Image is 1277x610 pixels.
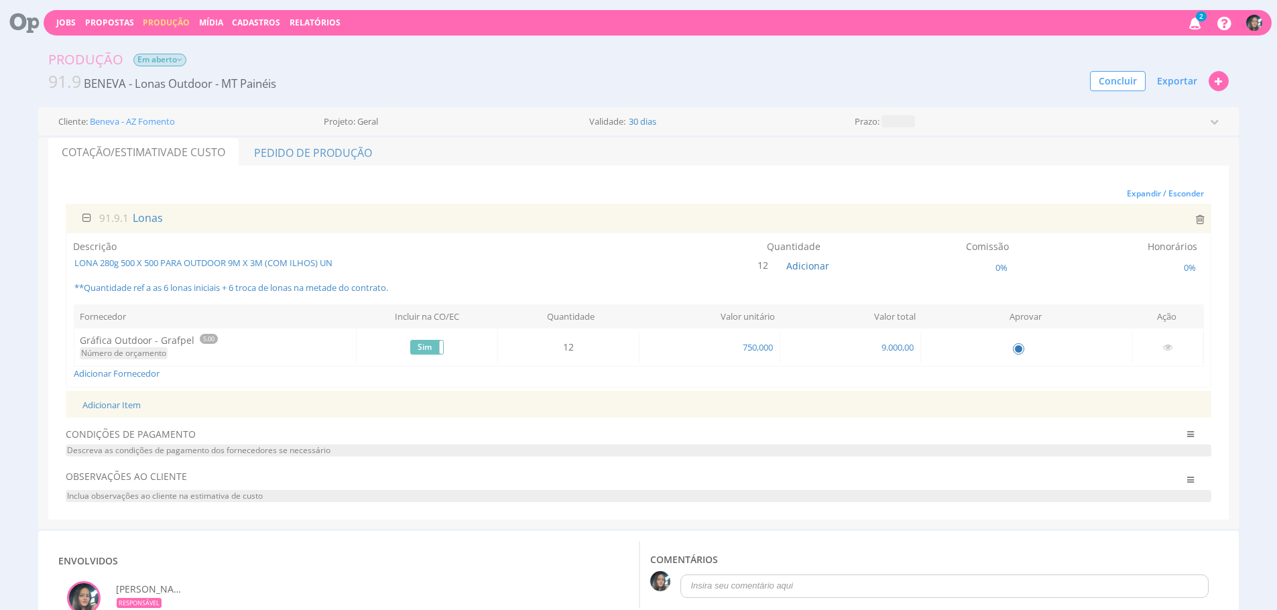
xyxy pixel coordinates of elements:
label: Comissão [966,240,1009,253]
i: Excluir [1196,214,1205,225]
a: Adicionar Item [82,399,141,411]
a: Produção [143,17,190,28]
span: 2 [1196,11,1207,21]
a: Pedido de Produção [240,138,386,166]
span: 91.9.1 [99,211,129,225]
button: Expandir / Esconder [1119,184,1211,204]
span: CONDIÇÕES DE PAGAMENTO [66,428,1115,441]
span: Inclua observações ao cliente na estimativa de custo [66,490,1211,502]
span: 750,000 [741,341,774,353]
label: Sim [411,341,443,354]
th: Incluir na CO/EC [357,304,498,328]
span: Número de orçamento [80,347,168,359]
h3: COMENTáRIOS [650,554,1212,564]
button: Adicionar [786,259,829,273]
span: Adicionar [786,259,829,272]
span: 12 [755,257,774,274]
button: Exportar [1148,70,1206,93]
label: Validade: [589,117,625,126]
span: 0% [994,261,1009,273]
th: Fornecedor [74,304,357,328]
label: Honorários [1148,240,1197,253]
h3: Envolvidos [58,556,118,566]
label: Cliente: [58,117,88,126]
label: Prazo: [855,117,879,126]
span: 91.9 [48,70,81,93]
span: Lonas [131,210,164,225]
a: Mídia [199,17,223,28]
span: LONA 280g 500 X 500 PARA OUTDOOR 9M X 3M (COM ILHOS) UN **Quantidade ref a as 6 lonas iniciais + ... [73,257,538,294]
button: Concluir [1090,71,1146,91]
a: Relatórios [290,17,341,28]
a: Jobs [56,17,76,28]
span: 9.000,00 [880,341,915,353]
span: Exportar [1157,74,1197,87]
span: Em aberto [133,54,186,66]
th: Quantidade [497,304,639,328]
label: Projeto: [324,117,355,126]
label: Descrição [73,240,117,253]
th: Aprovar [921,304,1130,328]
a: Adicionar Fornecedor [74,367,160,379]
span: 30 dias [627,117,658,126]
button: Relatórios [286,16,345,29]
td: 12 [498,332,639,363]
span: OBSERVAÇÕES AO CLIENTE [66,470,1115,483]
td: Gráfica Outdoor - Grafpel [74,328,357,367]
a: Beneva - AZ Fomento [90,117,175,126]
th: Ação [1130,304,1204,328]
button: Produção [139,16,194,29]
button: Propostas [81,16,138,29]
th: Valor total [780,304,922,328]
span: BENEVA - Lonas Outdoor - MT Painéis [84,76,276,91]
img: 1738759711_c390b6_whatsapp_image_20250205_at_084805.jpeg [1246,15,1262,31]
th: Valor unitário [639,304,780,328]
span: Cadastros [232,17,280,28]
span: Amanda [116,583,183,596]
a: Cotação/Estimativade Custo [48,138,239,166]
span: Propostas [85,17,134,28]
span: de Custo [174,145,225,160]
button: Jobs [52,16,80,29]
span: 0% [1182,261,1197,273]
div: RESPONSÁVEL [117,598,162,608]
button: Mídia [195,16,227,29]
span: Descreva as condições de pagamento dos fornecedores se necessário [66,444,1211,456]
span: 5.00 [200,334,218,344]
button: Cadastros [228,16,284,29]
div: Produção [48,50,123,70]
label: Quantidade [767,240,820,253]
span: Geral [357,117,378,126]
